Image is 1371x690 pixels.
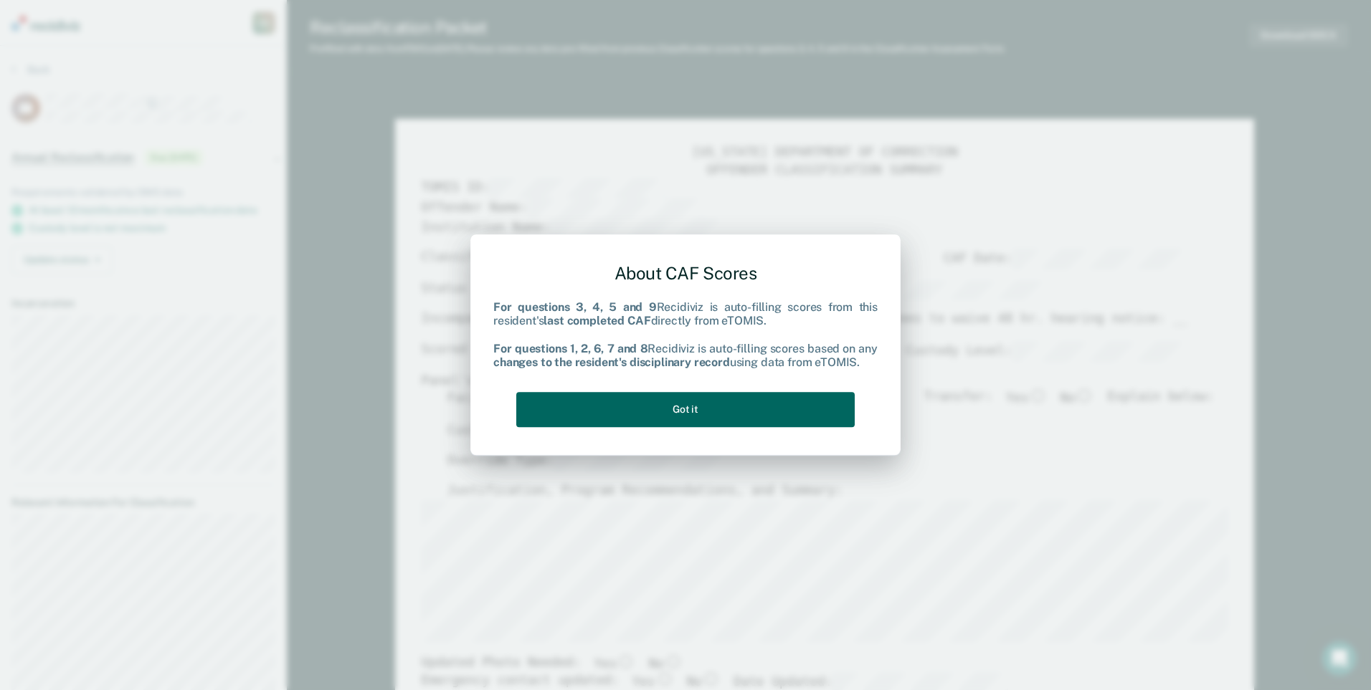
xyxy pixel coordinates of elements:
[493,301,878,370] div: Recidiviz is auto-filling scores from this resident's directly from eTOMIS. Recidiviz is auto-fil...
[544,315,650,328] b: last completed CAF
[516,392,855,427] button: Got it
[493,251,878,295] div: About CAF Scores
[493,301,657,315] b: For questions 3, 4, 5 and 9
[493,342,647,355] b: For questions 1, 2, 6, 7 and 8
[493,355,730,369] b: changes to the resident's disciplinary record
